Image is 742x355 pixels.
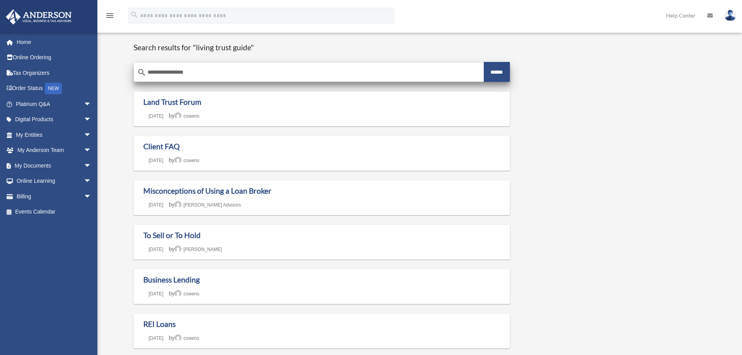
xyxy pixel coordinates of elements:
[84,173,99,189] span: arrow_drop_down
[169,290,199,297] span: by
[84,143,99,159] span: arrow_drop_down
[143,231,201,240] a: To Sell or To Hold
[5,96,103,112] a: Platinum Q&Aarrow_drop_down
[143,158,169,163] a: [DATE]
[84,158,99,174] span: arrow_drop_down
[174,202,241,208] a: [PERSON_NAME] Advisors
[143,113,169,119] a: [DATE]
[174,247,222,252] a: [PERSON_NAME]
[5,173,103,189] a: Online Learningarrow_drop_down
[5,143,103,158] a: My Anderson Teamarrow_drop_down
[5,112,103,127] a: Digital Productsarrow_drop_down
[169,157,199,163] span: by
[143,202,169,208] a: [DATE]
[143,291,169,297] a: [DATE]
[143,142,180,151] a: Client FAQ
[143,275,200,284] a: Business Lending
[169,113,199,119] span: by
[5,189,103,204] a: Billingarrow_drop_down
[724,10,736,21] img: User Pic
[174,291,199,297] a: cowens
[143,97,201,106] a: Land Trust Forum
[84,127,99,143] span: arrow_drop_down
[174,158,199,163] a: cowens
[143,247,169,252] a: [DATE]
[5,204,103,220] a: Events Calendar
[5,158,103,173] a: My Documentsarrow_drop_down
[4,9,74,25] img: Anderson Advisors Platinum Portal
[5,65,103,81] a: Tax Organizers
[5,50,103,65] a: Online Ordering
[130,11,139,19] i: search
[84,96,99,112] span: arrow_drop_down
[143,336,169,341] a: [DATE]
[5,34,99,50] a: Home
[84,112,99,128] span: arrow_drop_down
[5,127,103,143] a: My Entitiesarrow_drop_down
[174,336,199,341] a: cowens
[169,246,222,252] span: by
[137,68,146,77] i: search
[169,201,241,208] span: by
[143,186,271,195] a: Misconceptions of Using a Loan Broker
[5,81,103,97] a: Order StatusNEW
[45,83,62,94] div: NEW
[143,320,176,329] a: REI Loans
[174,113,199,119] a: cowens
[105,11,115,20] i: menu
[84,189,99,205] span: arrow_drop_down
[134,43,510,53] h1: Search results for "living trust guide"
[169,335,199,341] span: by
[105,14,115,20] a: menu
